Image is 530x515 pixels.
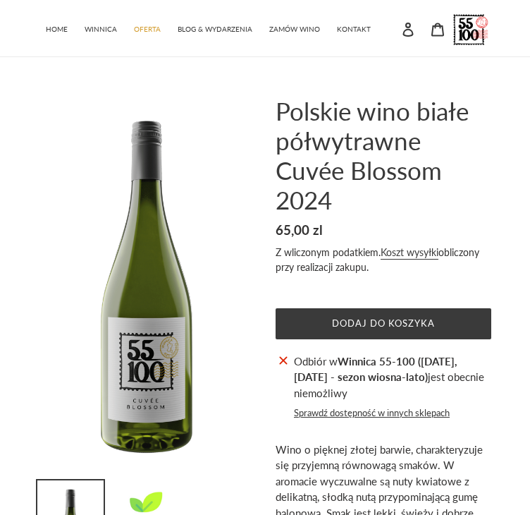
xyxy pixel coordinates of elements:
[269,25,320,34] span: ZAMÓW WINO
[178,25,252,34] span: BLOG & WYDARZENIA
[134,25,161,34] span: OFERTA
[39,18,75,38] a: HOME
[46,25,68,34] span: HOME
[381,246,438,260] a: Koszt wysyłki
[276,96,491,214] h1: Polskie wino białe półwytrawne Cuvée Blossom 2024
[332,317,436,329] span: Dodaj do koszyka
[337,25,371,34] span: KONTAKT
[262,18,327,38] a: ZAMÓW WINO
[171,18,259,38] a: BLOG & WYDARZENIA
[127,18,168,38] a: OFERTA
[330,18,378,38] a: KONTAKT
[294,355,457,384] strong: Winnica 55-100 ([DATE], [DATE] - sezon wiosna-lato)
[276,245,491,274] div: Z wliczonym podatkiem. obliczony przy realizacji zakupu.
[85,25,117,34] span: WINNICA
[276,222,323,238] span: 65,00 zl
[78,18,124,38] a: WINNICA
[276,308,491,339] button: Dodaj do koszyka
[294,406,450,420] button: Sprawdź dostępność w innych sklepach
[294,353,491,401] p: Odbiór w jest obecnie niemożliwy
